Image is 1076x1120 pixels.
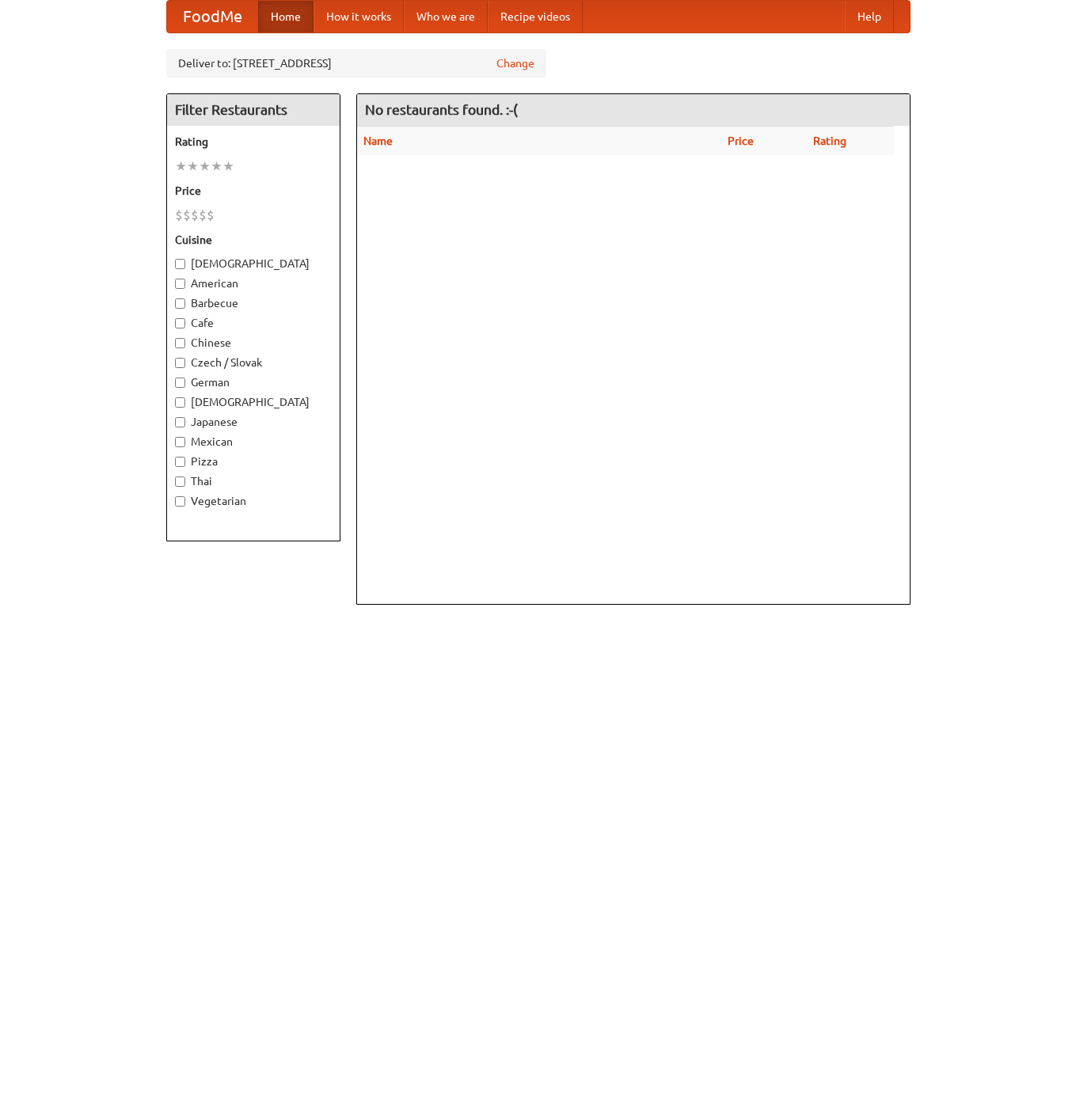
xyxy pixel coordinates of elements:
[175,232,332,248] h5: Cuisine
[175,394,332,410] label: [DEMOGRAPHIC_DATA]
[175,476,185,487] input: Thai
[175,496,185,507] input: Vegetarian
[845,1,894,32] a: Help
[199,207,207,224] li: $
[175,298,185,309] input: Barbecue
[207,207,215,224] li: $
[258,1,314,32] a: Home
[167,1,258,32] a: FoodMe
[175,259,185,269] input: [DEMOGRAPHIC_DATA]
[211,158,222,175] li: ★
[191,207,199,224] li: $
[496,55,534,71] a: Change
[175,437,185,447] input: Mexican
[175,397,185,408] input: [DEMOGRAPHIC_DATA]
[166,49,546,78] div: Deliver to: [STREET_ADDRESS]
[175,335,332,351] label: Chinese
[175,318,185,328] input: Cafe
[175,207,183,224] li: $
[175,279,185,289] input: American
[813,135,846,147] a: Rating
[175,417,185,427] input: Japanese
[175,275,332,291] label: American
[404,1,488,32] a: Who we are
[175,493,332,509] label: Vegetarian
[183,207,191,224] li: $
[175,457,185,467] input: Pizza
[365,102,518,117] ng-pluralize: No restaurants found. :-(
[175,374,332,390] label: German
[488,1,583,32] a: Recipe videos
[175,338,185,348] input: Chinese
[175,454,332,469] label: Pizza
[175,473,332,489] label: Thai
[175,355,332,370] label: Czech / Slovak
[187,158,199,175] li: ★
[175,358,185,368] input: Czech / Slovak
[314,1,404,32] a: How it works
[222,158,234,175] li: ★
[175,256,332,271] label: [DEMOGRAPHIC_DATA]
[167,94,340,126] h4: Filter Restaurants
[175,414,332,430] label: Japanese
[175,183,332,199] h5: Price
[175,134,332,150] h5: Rating
[175,315,332,331] label: Cafe
[175,378,185,388] input: German
[175,295,332,311] label: Barbecue
[175,434,332,450] label: Mexican
[363,135,393,147] a: Name
[199,158,211,175] li: ★
[728,135,754,147] a: Price
[175,158,187,175] li: ★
